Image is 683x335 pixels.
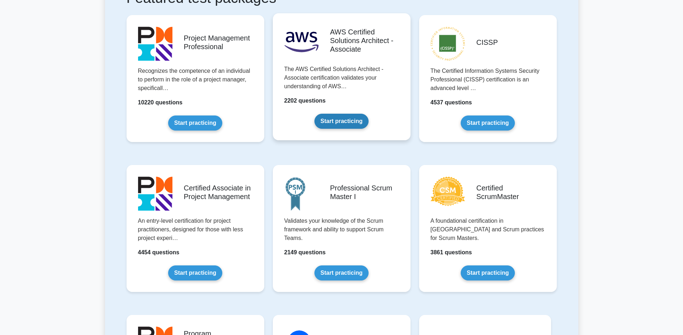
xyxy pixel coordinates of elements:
[314,265,369,280] a: Start practicing
[461,115,515,131] a: Start practicing
[168,265,222,280] a: Start practicing
[461,265,515,280] a: Start practicing
[168,115,222,131] a: Start practicing
[314,114,369,129] a: Start practicing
